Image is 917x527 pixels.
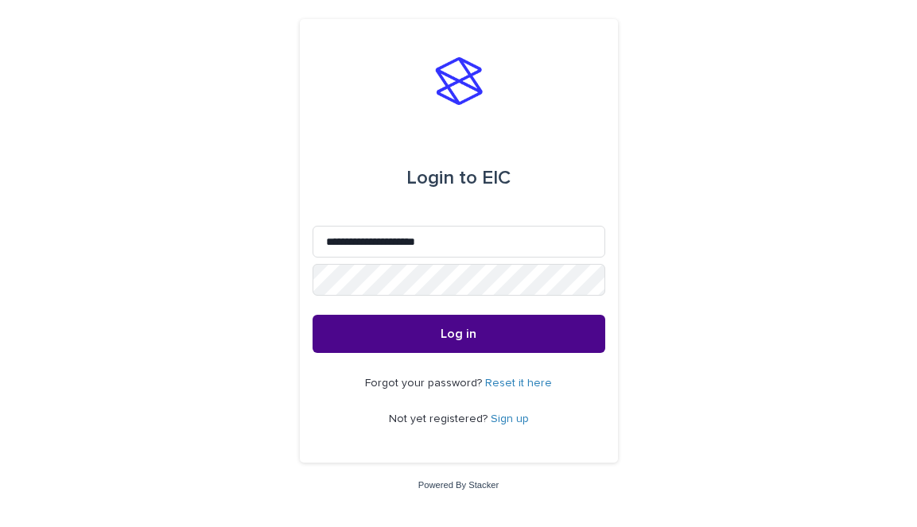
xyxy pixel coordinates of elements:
a: Powered By Stacker [418,480,499,490]
span: Forgot your password? [365,378,485,389]
div: EIC [406,156,511,200]
button: Log in [313,315,605,353]
span: Login to [406,169,477,188]
a: Sign up [491,413,529,424]
span: Log in [441,327,476,340]
img: stacker-logo-s-only.png [435,57,483,105]
span: Not yet registered? [389,413,491,424]
a: Reset it here [485,378,552,389]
